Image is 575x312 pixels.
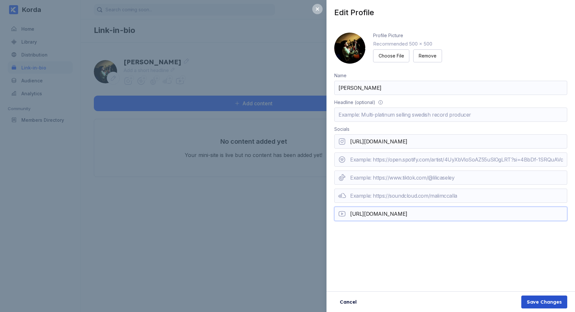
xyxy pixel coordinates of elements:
button: Choose File [373,49,409,62]
input: Example: https://www.tiktok.com/@lilicaseley [334,171,567,185]
div: Edit Profile [334,8,575,17]
div: Cancel [340,299,357,305]
div: Recommended 500 x 500 [373,41,442,47]
div: Socials [334,126,349,132]
input: Example: https://soundcloud.com/malimccalla [334,189,567,203]
div: Headline (optional) [334,99,375,105]
input: Example: https://www.youtube.com/channel/UC2WCjKsqSjlC1ygxHw4wiSQ/ [334,207,567,221]
div: Save Changes [527,299,562,305]
button: Cancel [334,296,362,308]
input: Example: Multi-platinum selling swedish record producer [334,108,567,122]
div: Profile Picture [373,33,403,38]
input: Example: https://open.spotify.com/artist/4UyXbVloSoAZ55uSlOgLRT?si=4BbDf-1SRQuAVcYIBlS7Jw [334,152,567,167]
div: Remove [419,53,437,59]
input: Example: Max Martin [334,81,567,95]
div: Jeremy Beggs [334,33,365,64]
button: Remove [413,49,442,62]
img: 160x160 [334,33,365,64]
div: Choose File [379,53,404,59]
input: Example: https://www.instagram.com/korda.co/ [334,134,567,149]
button: Save Changes [521,296,567,308]
div: Name [334,73,347,78]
